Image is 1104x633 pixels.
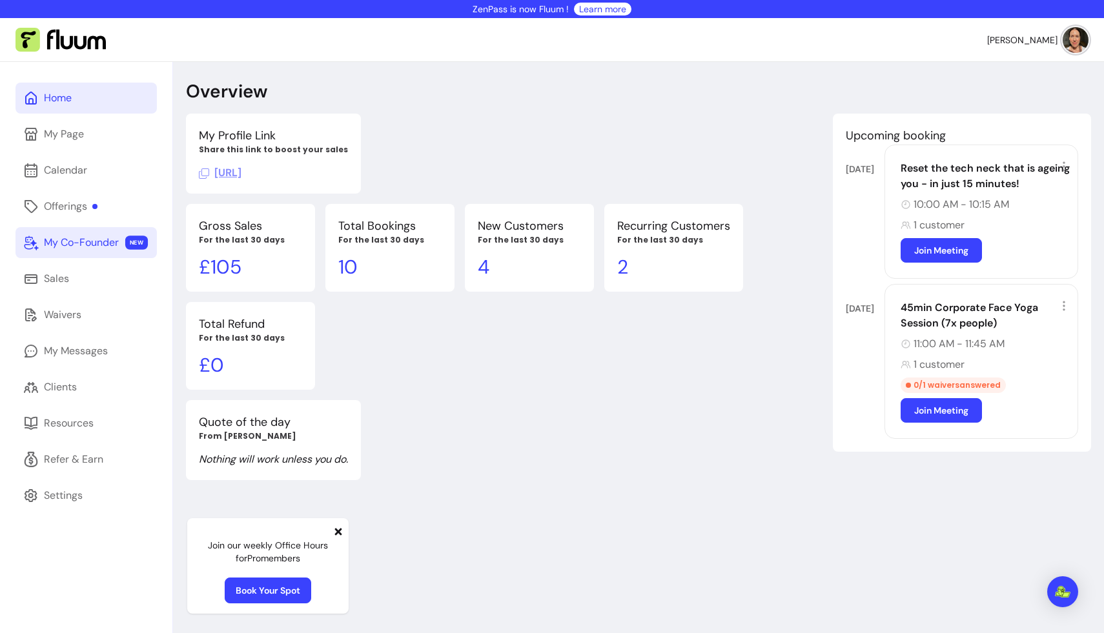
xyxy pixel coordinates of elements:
div: Waivers [44,307,81,323]
p: Recurring Customers [617,217,730,235]
p: ZenPass is now Fluum ! [473,3,569,15]
img: Fluum Logo [15,28,106,52]
div: [DATE] [846,302,884,315]
div: 11:00 AM - 11:45 AM [901,336,1070,352]
p: Join our weekly Office Hours for Pro members [198,539,338,565]
a: Join Meeting [901,398,982,423]
p: 4 [478,256,581,279]
div: My Messages [44,343,108,359]
div: Clients [44,379,77,395]
p: Quote of the day [199,413,348,431]
p: Overview [186,80,267,103]
p: £ 0 [199,354,302,377]
a: My Co-Founder NEW [15,227,157,258]
div: Reset the tech neck that is ageing you - in just 15 minutes! [901,161,1070,192]
p: £ 105 [199,256,302,279]
p: From [PERSON_NAME] [199,431,348,441]
p: 10 [338,256,442,279]
a: Settings [15,480,157,511]
p: For the last 30 days [199,333,302,343]
div: 1 customer [901,357,1070,372]
a: Clients [15,372,157,403]
a: My Page [15,119,157,150]
div: Settings [44,488,83,503]
p: Total Bookings [338,217,442,235]
div: Sales [44,271,69,286]
a: Offerings [15,191,157,222]
a: Book Your Spot [225,578,311,603]
p: My Profile Link [199,126,348,145]
div: My Co-Founder [44,235,119,250]
p: For the last 30 days [617,235,730,245]
a: Refer & Earn [15,444,157,475]
div: My Page [44,126,84,142]
div: 10:00 AM - 10:15 AM [901,197,1070,212]
span: Click to copy [199,166,241,179]
span: [PERSON_NAME] [987,34,1058,46]
a: Sales [15,263,157,294]
p: Upcoming booking [846,126,1078,145]
p: Nothing will work unless you do. [199,452,348,467]
div: [DATE] [846,163,884,176]
img: avatar [1063,27,1089,53]
div: Refer & Earn [44,452,103,467]
p: Share this link to boost your sales [199,145,348,155]
span: NEW [125,236,148,250]
p: New Customers [478,217,581,235]
div: Home [44,90,72,106]
a: Learn more [579,3,626,15]
a: Resources [15,408,157,439]
p: Gross Sales [199,217,302,235]
a: Waivers [15,299,157,330]
p: Total Refund [199,315,302,333]
div: Resources [44,416,94,431]
div: 1 customer [901,217,1070,233]
p: For the last 30 days [338,235,442,245]
p: For the last 30 days [478,235,581,245]
a: Calendar [15,155,157,186]
p: 2 [617,256,730,279]
button: avatar[PERSON_NAME] [987,27,1089,53]
a: My Messages [15,336,157,367]
div: Calendar [44,163,87,178]
div: Offerings [44,199,97,214]
div: 0 / 1 waivers answered [901,377,1006,393]
a: Join Meeting [901,238,982,263]
a: Home [15,83,157,114]
div: Open Intercom Messenger [1047,576,1078,607]
p: For the last 30 days [199,235,302,245]
div: 45min Corporate Face Yoga Session (7x people) [901,300,1070,331]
